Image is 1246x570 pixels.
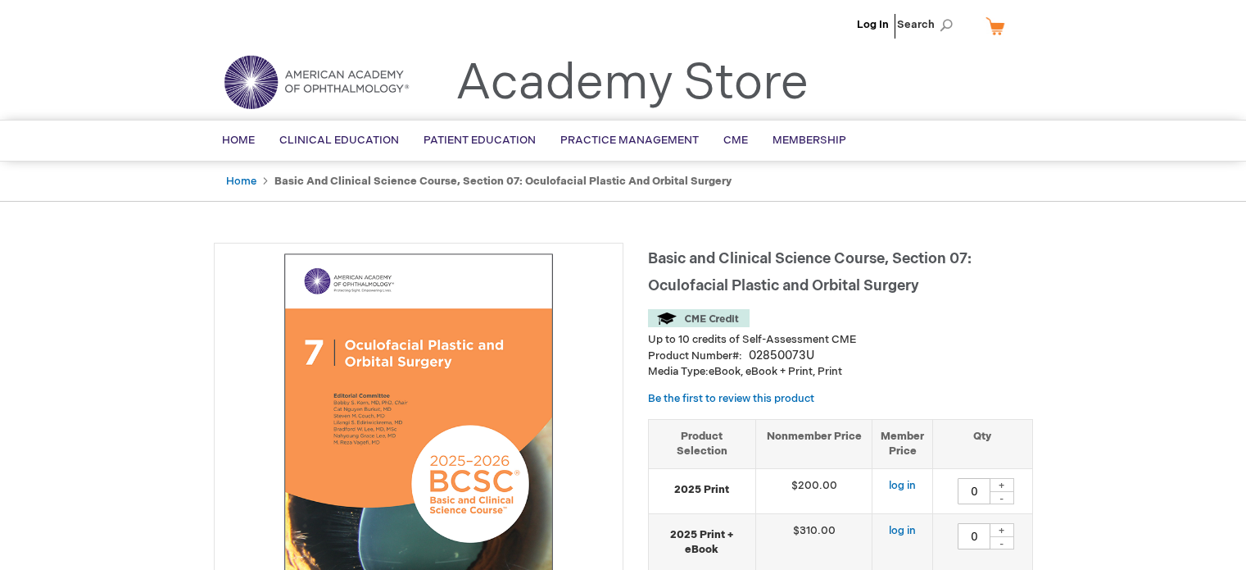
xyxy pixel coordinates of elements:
[648,332,1033,348] li: Up to 10 credits of Self-Assessment CME
[755,468,872,513] td: $200.00
[857,18,889,31] a: Log In
[648,364,1033,380] p: eBook, eBook + Print, Print
[897,8,959,41] span: Search
[279,134,399,147] span: Clinical Education
[560,134,699,147] span: Practice Management
[424,134,536,147] span: Patient Education
[749,348,814,364] div: 02850073U
[648,349,742,363] strong: Product Number
[657,527,747,558] strong: 2025 Print + eBook
[990,523,1014,537] div: +
[222,134,255,147] span: Home
[933,419,1032,468] th: Qty
[990,478,1014,492] div: +
[958,523,990,549] input: Qty
[648,250,972,294] span: Basic and Clinical Science Course, Section 07: Oculofacial Plastic and Orbital Surgery
[648,309,750,327] img: CME Credit
[872,419,933,468] th: Member Price
[649,419,756,468] th: Product Selection
[755,419,872,468] th: Nonmember Price
[990,491,1014,504] div: -
[648,365,709,378] strong: Media Type:
[773,134,846,147] span: Membership
[889,479,916,492] a: log in
[723,134,748,147] span: CME
[274,175,732,188] strong: Basic and Clinical Science Course, Section 07: Oculofacial Plastic and Orbital Surgery
[226,175,256,188] a: Home
[990,536,1014,549] div: -
[455,54,809,113] a: Academy Store
[889,524,916,537] a: log in
[958,478,990,504] input: Qty
[657,482,747,498] strong: 2025 Print
[648,392,814,405] a: Be the first to review this product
